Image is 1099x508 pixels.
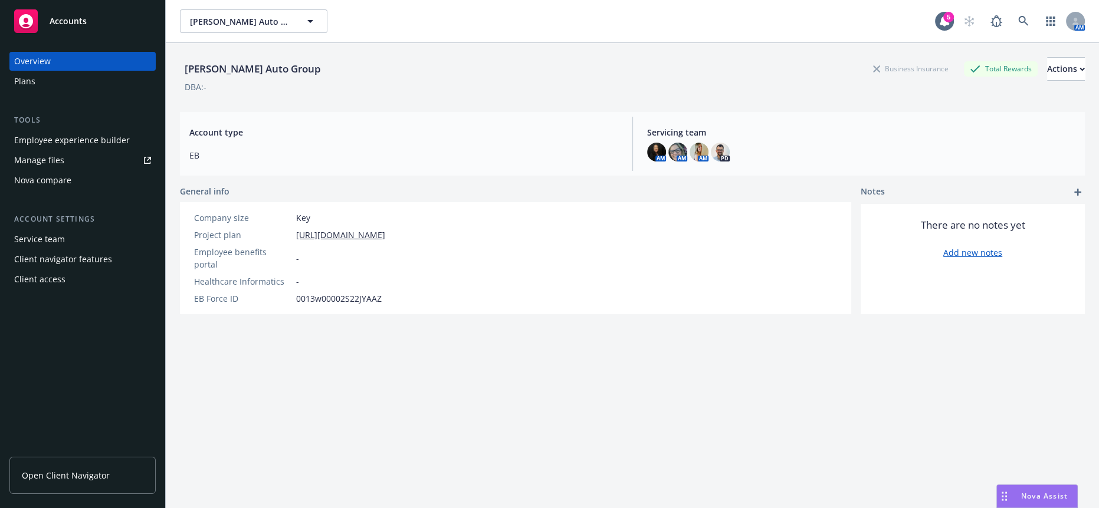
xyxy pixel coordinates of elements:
[647,126,1076,138] span: Servicing team
[9,230,156,249] a: Service team
[194,229,291,241] div: Project plan
[9,151,156,170] a: Manage files
[22,469,110,481] span: Open Client Navigator
[14,131,130,150] div: Employee experience builder
[921,218,1025,232] span: There are no notes yet
[296,275,299,288] span: -
[943,246,1002,259] a: Add new notes
[9,171,156,190] a: Nova compare
[9,5,156,38] a: Accounts
[14,72,35,91] div: Plans
[9,114,156,126] div: Tools
[296,229,385,241] a: [URL][DOMAIN_NAME]
[194,275,291,288] div: Healthcare Informatics
[867,61,954,76] div: Business Insurance
[9,270,156,289] a: Client access
[194,292,291,305] div: EB Force ID
[943,12,954,22] div: 5
[9,72,156,91] a: Plans
[9,250,156,269] a: Client navigator features
[1012,9,1035,33] a: Search
[14,250,112,269] div: Client navigator features
[189,149,618,161] span: EB
[194,212,291,224] div: Company size
[14,171,71,190] div: Nova compare
[711,143,730,161] img: photo
[1071,185,1085,199] a: add
[296,292,382,305] span: 0013w00002S22JYAAZ
[647,143,666,161] img: photo
[1039,9,1062,33] a: Switch app
[180,9,327,33] button: [PERSON_NAME] Auto Group
[180,185,229,197] span: General info
[861,185,885,199] span: Notes
[14,230,65,249] div: Service team
[194,246,291,271] div: Employee benefits portal
[296,212,310,224] span: Key
[190,15,292,28] span: [PERSON_NAME] Auto Group
[296,252,299,265] span: -
[189,126,618,138] span: Account type
[690,143,708,161] img: photo
[1021,491,1068,501] span: Nova Assist
[14,270,65,289] div: Client access
[997,485,1012,507] div: Drag to move
[180,61,326,77] div: [PERSON_NAME] Auto Group
[9,213,156,225] div: Account settings
[668,143,687,161] img: photo
[1047,58,1085,80] div: Actions
[50,17,87,26] span: Accounts
[14,151,64,170] div: Manage files
[964,61,1038,76] div: Total Rewards
[185,81,206,93] div: DBA: -
[957,9,981,33] a: Start snowing
[985,9,1008,33] a: Report a Bug
[9,131,156,150] a: Employee experience builder
[1047,57,1085,81] button: Actions
[14,52,51,71] div: Overview
[9,52,156,71] a: Overview
[996,484,1078,508] button: Nova Assist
